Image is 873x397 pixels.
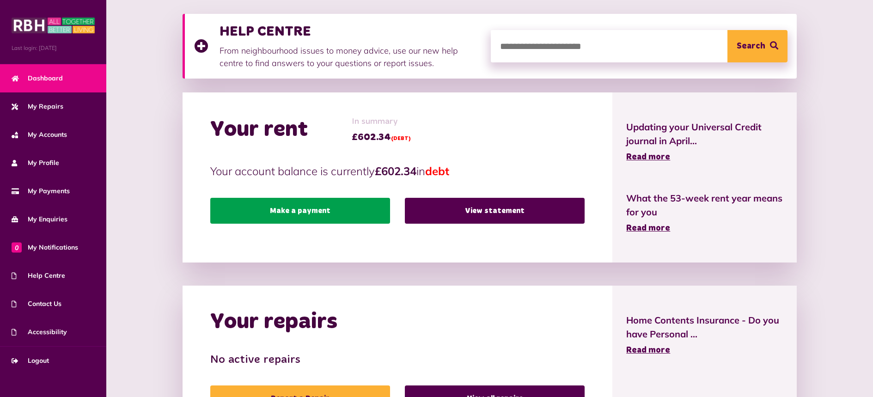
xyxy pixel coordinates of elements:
span: Read more [626,153,670,161]
a: View statement [405,198,585,224]
span: Read more [626,346,670,354]
span: Dashboard [12,73,63,83]
p: Your account balance is currently in [210,163,585,179]
img: MyRBH [12,16,95,35]
a: What the 53-week rent year means for you Read more [626,191,783,235]
a: Home Contents Insurance - Do you have Personal ... Read more [626,313,783,357]
span: Accessibility [12,327,67,337]
span: My Accounts [12,130,67,140]
span: In summary [352,116,411,128]
span: Updating your Universal Credit journal in April... [626,120,783,148]
span: My Enquiries [12,214,67,224]
h3: HELP CENTRE [220,23,482,40]
span: My Profile [12,158,59,168]
span: Logout [12,356,49,366]
span: Home Contents Insurance - Do you have Personal ... [626,313,783,341]
span: What the 53-week rent year means for you [626,191,783,219]
strong: £602.34 [375,164,416,178]
h3: No active repairs [210,354,585,367]
span: Read more [626,224,670,232]
span: Contact Us [12,299,61,309]
span: Last login: [DATE] [12,44,95,52]
span: (DEBT) [391,136,411,141]
p: From neighbourhood issues to money advice, use our new help centre to find answers to your questi... [220,44,482,69]
button: Search [727,30,788,62]
h2: Your repairs [210,309,337,336]
span: My Repairs [12,102,63,111]
span: 0 [12,242,22,252]
span: Search [737,30,765,62]
span: Help Centre [12,271,65,281]
span: debt [425,164,449,178]
span: My Notifications [12,243,78,252]
span: £602.34 [352,130,411,144]
a: Updating your Universal Credit journal in April... Read more [626,120,783,164]
h2: Your rent [210,116,308,143]
a: Make a payment [210,198,390,224]
span: My Payments [12,186,70,196]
